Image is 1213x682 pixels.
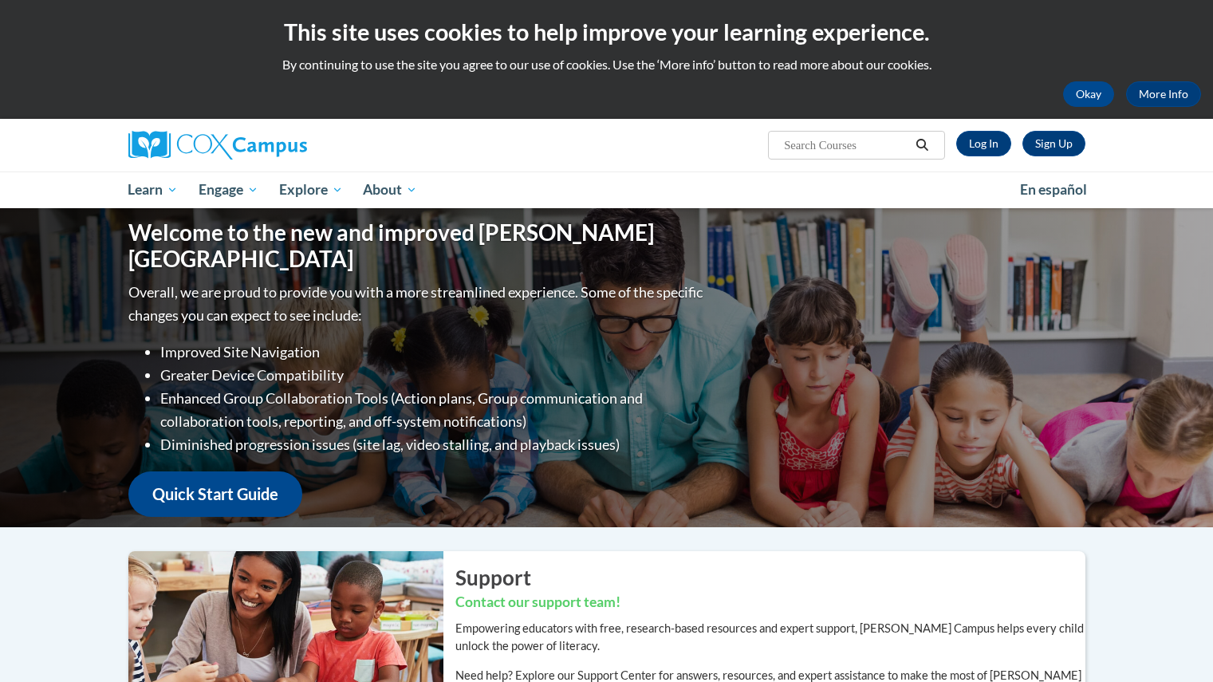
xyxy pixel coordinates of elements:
[128,180,178,199] span: Learn
[352,171,427,208] a: About
[1020,181,1087,198] span: En español
[104,171,1109,208] div: Main menu
[1010,173,1097,207] a: En español
[160,387,707,433] li: Enhanced Group Collaboration Tools (Action plans, Group communication and collaboration tools, re...
[188,171,269,208] a: Engage
[910,136,934,155] button: Search
[1126,81,1201,107] a: More Info
[1063,81,1114,107] button: Okay
[128,131,307,160] img: Cox Campus
[269,171,353,208] a: Explore
[363,180,417,199] span: About
[279,180,343,199] span: Explore
[199,180,258,199] span: Engage
[128,471,302,517] a: Quick Start Guide
[455,563,1085,592] h2: Support
[782,136,910,155] input: Search Courses
[12,56,1201,73] p: By continuing to use the site you agree to our use of cookies. Use the ‘More info’ button to read...
[1022,131,1085,156] a: Register
[128,131,431,160] a: Cox Campus
[12,16,1201,48] h2: This site uses cookies to help improve your learning experience.
[160,364,707,387] li: Greater Device Compatibility
[455,620,1085,655] p: Empowering educators with free, research-based resources and expert support, [PERSON_NAME] Campus...
[956,131,1011,156] a: Log In
[160,433,707,456] li: Diminished progression issues (site lag, video stalling, and playback issues)
[160,341,707,364] li: Improved Site Navigation
[128,281,707,327] p: Overall, we are proud to provide you with a more streamlined experience. Some of the specific cha...
[128,219,707,273] h1: Welcome to the new and improved [PERSON_NAME][GEOGRAPHIC_DATA]
[455,593,1085,613] h3: Contact our support team!
[118,171,189,208] a: Learn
